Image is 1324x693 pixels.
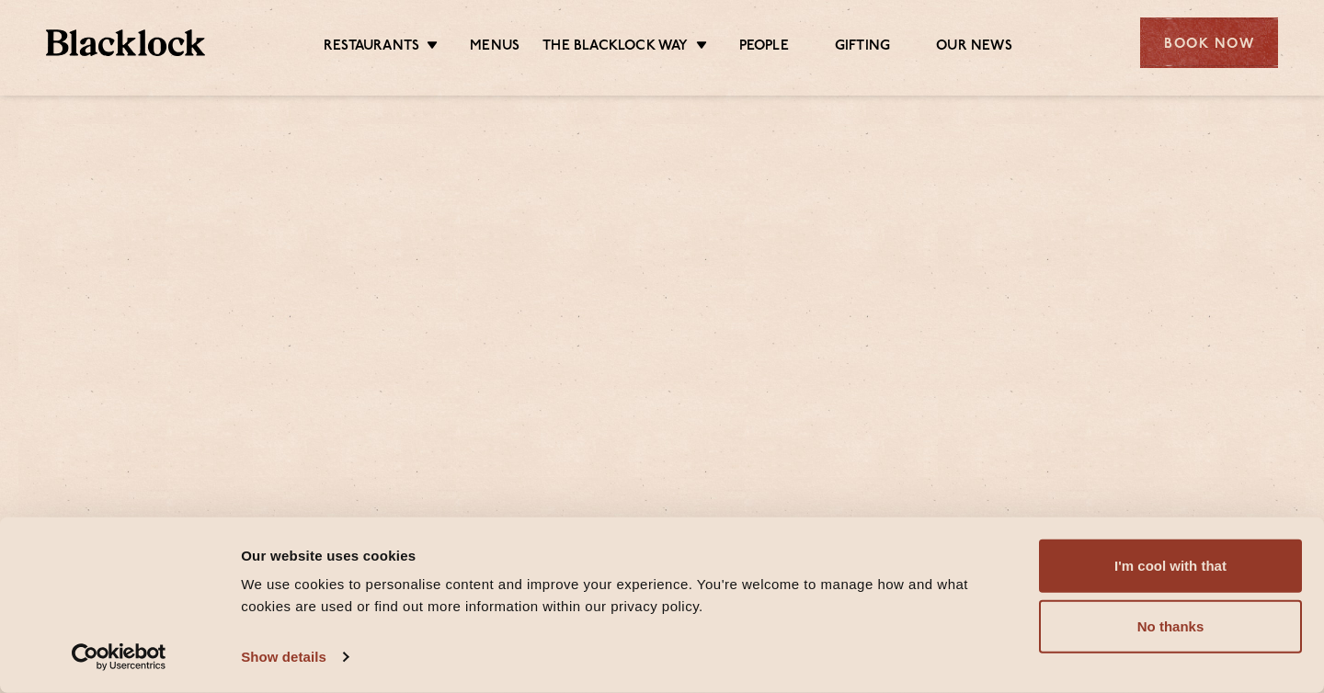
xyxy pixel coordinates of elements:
button: I'm cool with that [1039,540,1302,593]
img: BL_Textured_Logo-footer-cropped.svg [46,29,205,56]
button: No thanks [1039,600,1302,653]
a: People [739,38,789,58]
a: Show details [241,643,348,671]
a: The Blacklock Way [542,38,688,58]
div: Our website uses cookies [241,544,1018,566]
a: Gifting [835,38,890,58]
a: Menus [470,38,519,58]
div: We use cookies to personalise content and improve your experience. You're welcome to manage how a... [241,574,1018,618]
a: Usercentrics Cookiebot - opens in a new window [39,643,200,671]
a: Restaurants [324,38,419,58]
a: Our News [936,38,1012,58]
div: Book Now [1140,17,1278,68]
